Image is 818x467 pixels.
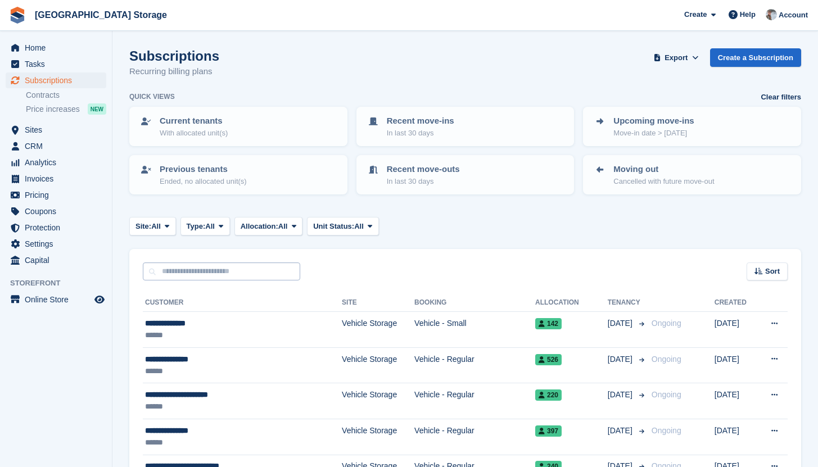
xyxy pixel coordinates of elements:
[25,122,92,138] span: Sites
[535,318,562,329] span: 142
[6,171,106,187] a: menu
[205,221,215,232] span: All
[6,187,106,203] a: menu
[25,203,92,219] span: Coupons
[342,294,414,312] th: Site
[387,128,454,139] p: In last 30 days
[25,72,92,88] span: Subscriptions
[26,103,106,115] a: Price increases NEW
[414,383,535,419] td: Vehicle - Regular
[613,176,714,187] p: Cancelled with future move-out
[740,9,756,20] span: Help
[535,389,562,401] span: 220
[6,252,106,268] a: menu
[6,72,106,88] a: menu
[387,163,460,176] p: Recent move-outs
[129,48,219,64] h1: Subscriptions
[10,278,112,289] span: Storefront
[715,312,757,348] td: [DATE]
[25,220,92,235] span: Protection
[25,56,92,72] span: Tasks
[584,156,800,193] a: Moving out Cancelled with future move-out
[160,163,247,176] p: Previous tenants
[9,7,26,24] img: stora-icon-8386f47178a22dfd0bd8f6a31ec36ba5ce8667c1dd55bd0f319d3a0aa187defe.svg
[30,6,171,24] a: [GEOGRAPHIC_DATA] Storage
[414,419,535,455] td: Vehicle - Regular
[143,294,342,312] th: Customer
[160,115,228,128] p: Current tenants
[652,355,681,364] span: Ongoing
[414,294,535,312] th: Booking
[6,138,106,154] a: menu
[130,156,346,193] a: Previous tenants Ended, no allocated unit(s)
[358,108,573,145] a: Recent move-ins In last 30 days
[684,9,707,20] span: Create
[414,312,535,348] td: Vehicle - Small
[234,217,303,235] button: Allocation: All
[652,48,701,67] button: Export
[25,187,92,203] span: Pricing
[26,104,80,115] span: Price increases
[584,108,800,145] a: Upcoming move-ins Move-in date > [DATE]
[387,176,460,187] p: In last 30 days
[613,163,714,176] p: Moving out
[160,128,228,139] p: With allocated unit(s)
[715,294,757,312] th: Created
[313,221,354,232] span: Unit Status:
[342,383,414,419] td: Vehicle Storage
[535,425,562,437] span: 397
[25,171,92,187] span: Invoices
[25,40,92,56] span: Home
[6,292,106,307] a: menu
[88,103,106,115] div: NEW
[6,56,106,72] a: menu
[6,40,106,56] a: menu
[129,92,175,102] h6: Quick views
[715,419,757,455] td: [DATE]
[342,347,414,383] td: Vehicle Storage
[129,65,219,78] p: Recurring billing plans
[779,10,808,21] span: Account
[414,347,535,383] td: Vehicle - Regular
[715,383,757,419] td: [DATE]
[25,236,92,252] span: Settings
[608,318,635,329] span: [DATE]
[6,203,106,219] a: menu
[25,292,92,307] span: Online Store
[766,9,777,20] img: Will Strivens
[180,217,230,235] button: Type: All
[613,115,694,128] p: Upcoming move-ins
[715,347,757,383] td: [DATE]
[26,90,106,101] a: Contracts
[278,221,288,232] span: All
[160,176,247,187] p: Ended, no allocated unit(s)
[535,294,608,312] th: Allocation
[25,138,92,154] span: CRM
[307,217,378,235] button: Unit Status: All
[652,390,681,399] span: Ongoing
[608,389,635,401] span: [DATE]
[25,252,92,268] span: Capital
[613,128,694,139] p: Move-in date > [DATE]
[93,293,106,306] a: Preview store
[25,155,92,170] span: Analytics
[652,319,681,328] span: Ongoing
[608,294,647,312] th: Tenancy
[608,425,635,437] span: [DATE]
[354,221,364,232] span: All
[241,221,278,232] span: Allocation:
[130,108,346,145] a: Current tenants With allocated unit(s)
[342,312,414,348] td: Vehicle Storage
[6,236,106,252] a: menu
[535,354,562,365] span: 526
[6,155,106,170] a: menu
[665,52,688,64] span: Export
[608,353,635,365] span: [DATE]
[129,217,176,235] button: Site: All
[151,221,161,232] span: All
[342,419,414,455] td: Vehicle Storage
[135,221,151,232] span: Site:
[187,221,206,232] span: Type:
[761,92,801,103] a: Clear filters
[358,156,573,193] a: Recent move-outs In last 30 days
